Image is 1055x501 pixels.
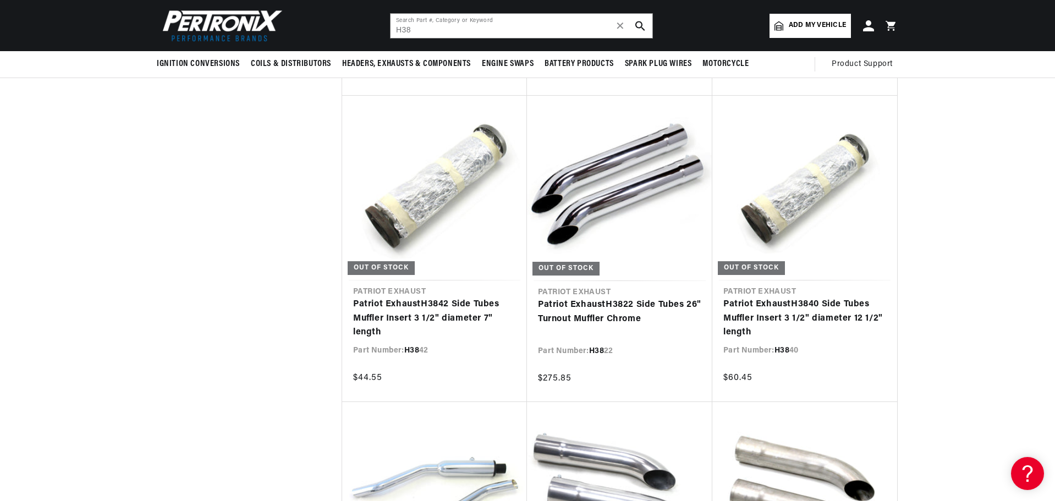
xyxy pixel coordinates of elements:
summary: Product Support [832,51,898,78]
a: Patriot ExhaustH3840 Side Tubes Muffler Insert 3 1/2" diameter 12 1/2" length [723,298,886,340]
summary: Headers, Exhausts & Components [337,51,476,77]
span: Add my vehicle [789,20,846,31]
summary: Spark Plug Wires [619,51,697,77]
span: Battery Products [545,58,614,70]
a: Add my vehicle [770,14,851,38]
summary: Motorcycle [697,51,754,77]
summary: Ignition Conversions [157,51,245,77]
summary: Engine Swaps [476,51,539,77]
img: Pertronix [157,7,283,45]
span: Coils & Distributors [251,58,331,70]
span: Ignition Conversions [157,58,240,70]
span: Motorcycle [702,58,749,70]
span: Headers, Exhausts & Components [342,58,471,70]
a: Patriot ExhaustH3842 Side Tubes Muffler Insert 3 1/2" diameter 7" length [353,298,516,340]
span: Product Support [832,58,893,70]
span: Spark Plug Wires [625,58,692,70]
a: Patriot ExhaustH3822 Side Tubes 26" Turnout Muffler Chrome [538,298,701,326]
button: search button [628,14,652,38]
summary: Coils & Distributors [245,51,337,77]
input: Search Part #, Category or Keyword [391,14,652,38]
summary: Battery Products [539,51,619,77]
span: Engine Swaps [482,58,534,70]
